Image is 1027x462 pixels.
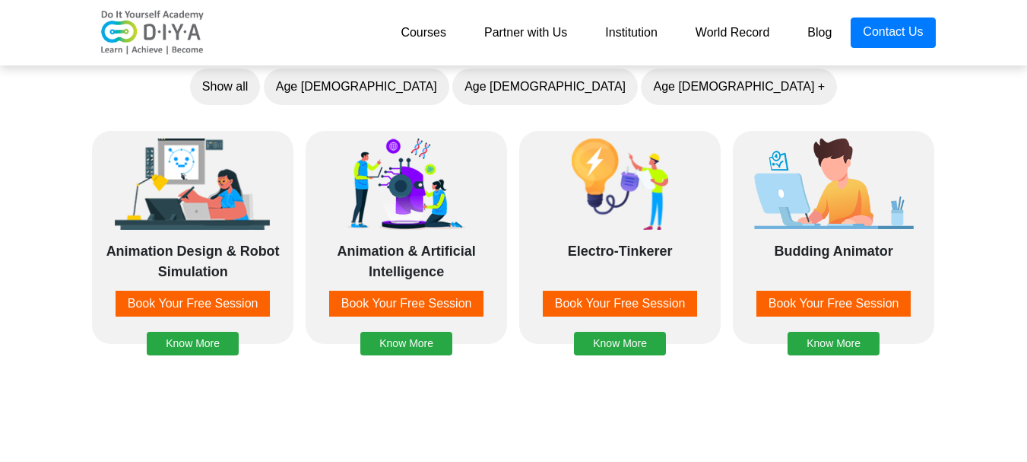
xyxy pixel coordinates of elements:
div: Electro-Tinkerer [527,241,713,279]
button: Know More [360,332,452,355]
button: Age [DEMOGRAPHIC_DATA] [452,69,638,105]
button: Book Your Free Session [329,291,484,317]
button: Know More [574,332,666,355]
a: Know More [788,319,880,332]
button: Book Your Free Session [543,291,698,317]
a: Book Your Free Session [313,291,499,317]
a: Contact Us [851,18,935,48]
button: Know More [147,332,239,355]
div: Animation Design & Robot Simulation [100,241,286,279]
button: Show all [190,69,260,105]
div: Animation & Artificial Intelligence [313,241,499,279]
img: logo-v2.png [92,10,214,56]
a: Book Your Free Session [740,291,927,317]
button: Age [DEMOGRAPHIC_DATA] + [641,69,837,105]
a: Blog [788,18,851,48]
div: Budding Animator [740,241,927,279]
a: Institution [586,18,676,48]
button: Book Your Free Session [115,291,270,317]
a: Courses [382,18,465,48]
a: Know More [360,319,452,332]
a: Partner with Us [465,18,586,48]
button: Book Your Free Session [756,291,911,317]
button: Age [DEMOGRAPHIC_DATA] [264,69,449,105]
a: World Record [677,18,789,48]
a: Know More [147,319,239,332]
a: Book Your Free Session [527,291,713,317]
a: Know More [574,319,666,332]
a: Book Your Free Session [100,291,286,317]
button: Know More [788,332,880,355]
